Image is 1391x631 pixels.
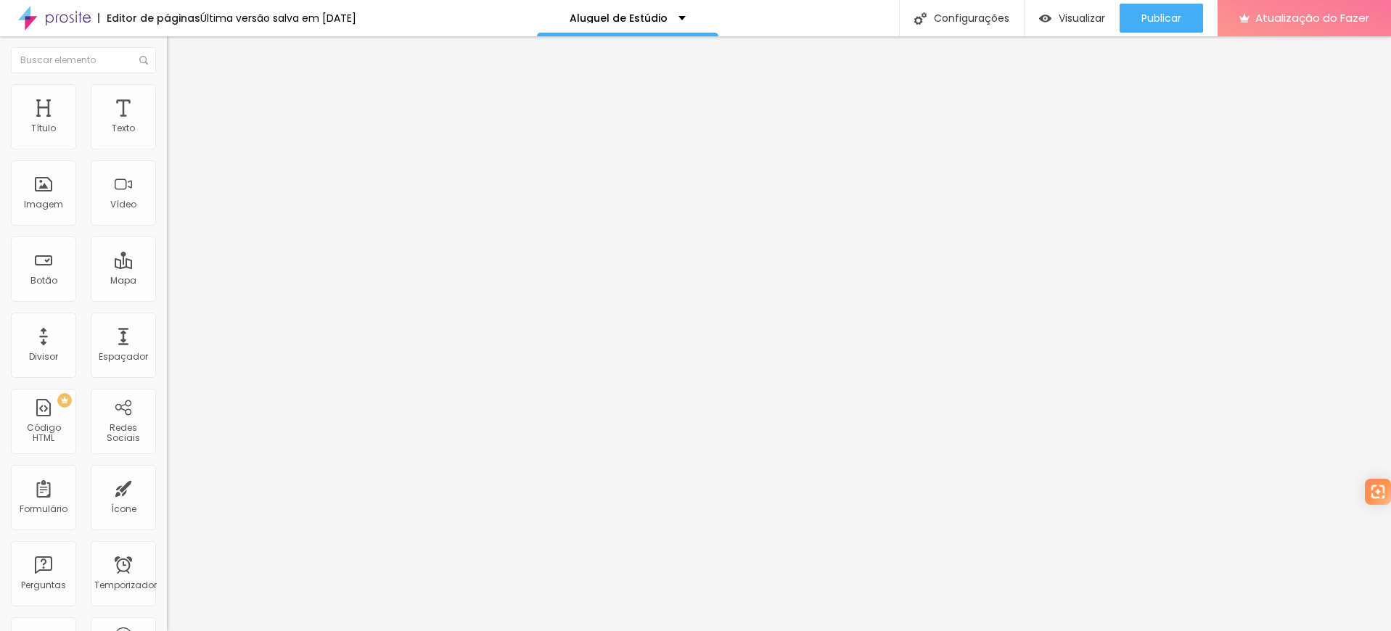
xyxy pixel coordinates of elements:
[112,122,135,134] font: Texto
[107,421,140,444] font: Redes Sociais
[1120,4,1203,33] button: Publicar
[99,350,148,363] font: Espaçador
[1039,12,1051,25] img: view-1.svg
[31,122,56,134] font: Título
[1059,11,1105,25] font: Visualizar
[111,503,136,515] font: Ícone
[20,503,67,515] font: Formulário
[29,350,58,363] font: Divisor
[94,579,157,591] font: Temporizador
[11,47,156,73] input: Buscar elemento
[110,198,136,210] font: Vídeo
[27,421,61,444] font: Código HTML
[914,12,927,25] img: Ícone
[1255,10,1369,25] font: Atualização do Fazer
[1025,4,1120,33] button: Visualizar
[934,11,1009,25] font: Configurações
[21,579,66,591] font: Perguntas
[200,11,356,25] font: Última versão salva em [DATE]
[30,274,57,286] font: Botão
[107,11,200,25] font: Editor de páginas
[167,36,1391,631] iframe: Editor
[1141,11,1181,25] font: Publicar
[24,198,63,210] font: Imagem
[570,11,668,25] font: Aluguel de Estúdio
[139,56,148,65] img: Ícone
[110,274,136,286] font: Mapa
